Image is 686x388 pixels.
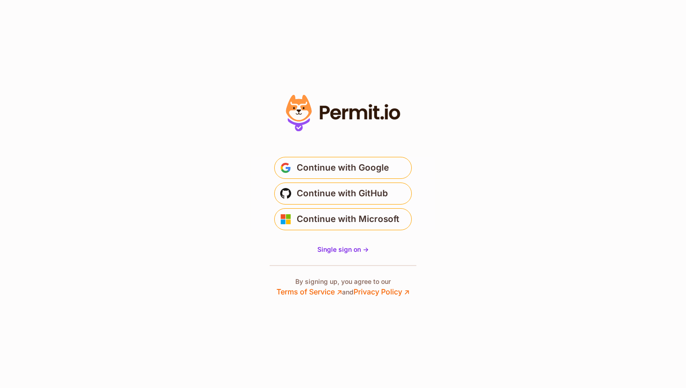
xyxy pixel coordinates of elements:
[297,212,399,227] span: Continue with Microsoft
[297,186,388,201] span: Continue with GitHub
[274,157,412,179] button: Continue with Google
[277,287,342,296] a: Terms of Service ↗
[274,183,412,205] button: Continue with GitHub
[317,245,369,253] span: Single sign on ->
[317,245,369,254] a: Single sign on ->
[297,161,389,175] span: Continue with Google
[274,208,412,230] button: Continue with Microsoft
[277,277,409,297] p: By signing up, you agree to our and
[354,287,409,296] a: Privacy Policy ↗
